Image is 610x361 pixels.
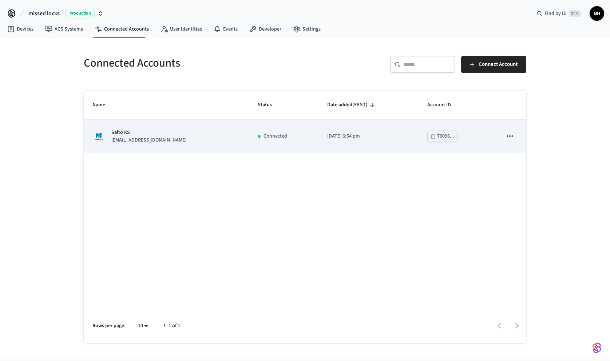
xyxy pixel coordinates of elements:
[163,322,180,330] p: 1–1 of 1
[111,129,186,136] p: Salto KS
[544,10,567,17] span: Find by ID
[437,132,454,141] div: 79096...
[84,56,301,71] h5: Connected Accounts
[1,23,39,36] a: Devices
[461,56,526,73] button: Connect Account
[92,130,106,143] img: Salto KS Logo
[66,9,95,18] span: Production
[479,60,518,69] span: Connect Account
[28,9,60,18] span: missed locks
[84,91,526,153] table: sticky table
[287,23,326,36] a: Settings
[39,23,89,36] a: ACS Systems
[134,321,152,331] div: 10
[89,23,155,36] a: Connected Accounts
[111,136,186,144] p: [EMAIL_ADDRESS][DOMAIN_NAME]
[92,99,115,111] span: Name
[155,23,208,36] a: User Identities
[593,342,601,354] img: SeamLogoGradient.69752ec5.svg
[590,6,604,21] button: BH
[569,10,581,17] span: ⌘ K
[208,23,243,36] a: Events
[427,131,457,142] button: 79096...
[243,23,287,36] a: Developer
[590,7,603,20] span: BH
[427,99,460,111] span: Account ID
[531,7,587,20] div: Find by ID⌘ K
[92,322,126,330] p: Rows per page:
[327,132,409,140] p: [DATE] 6:54 pm
[258,99,281,111] span: Status
[264,132,287,140] p: Connected
[327,99,377,111] span: Date added(EEST)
